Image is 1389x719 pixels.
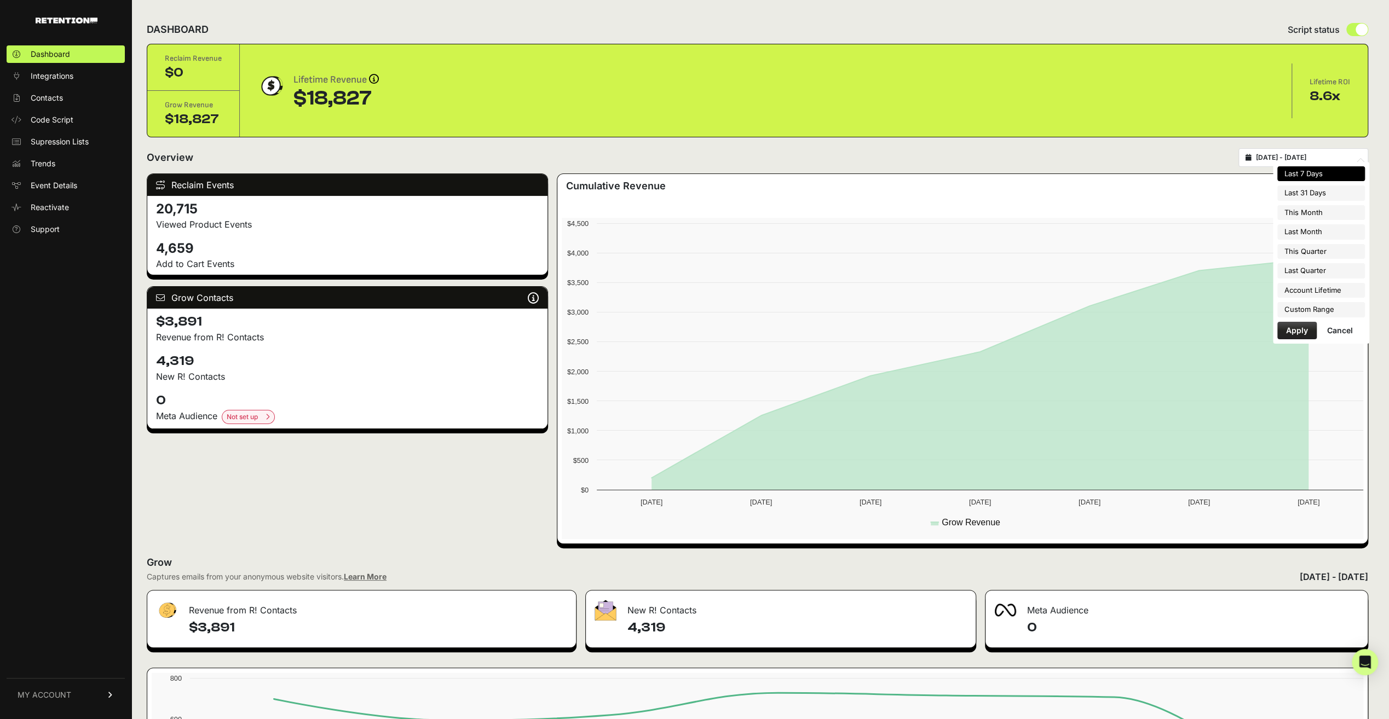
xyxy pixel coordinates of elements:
text: 800 [170,674,182,682]
div: Reclaim Revenue [165,53,222,64]
p: New R! Contacts [156,370,539,383]
div: Reclaim Events [147,174,547,196]
li: This Month [1277,205,1365,221]
a: Supression Lists [7,133,125,150]
div: Lifetime Revenue [293,72,379,88]
span: Code Script [31,114,73,125]
h4: 4,319 [627,619,967,636]
a: MY ACCOUNT [7,678,125,711]
img: Retention.com [36,18,97,24]
button: Cancel [1318,322,1362,339]
div: $18,827 [293,88,379,109]
text: $0 [581,486,589,494]
li: Last Month [1277,224,1365,240]
li: Account Lifetime [1277,283,1365,298]
span: MY ACCOUNT [18,689,71,700]
text: $3,000 [567,308,589,316]
div: 8.6x [1310,88,1350,105]
text: $1,500 [567,397,589,405]
text: $3,500 [567,279,589,287]
li: Last 7 Days [1277,166,1365,182]
div: Revenue from R! Contacts [147,590,576,623]
text: $2,500 [567,338,589,346]
h2: Overview [147,150,193,165]
text: $4,500 [567,219,589,228]
span: Script status [1288,23,1340,36]
div: Meta Audience [156,409,539,424]
h4: 20,715 [156,200,539,218]
div: $0 [165,64,222,82]
text: $500 [573,456,589,465]
text: $1,000 [567,427,589,435]
div: Captures emails from your anonymous website visitors. [147,571,387,582]
img: fa-meta-2f981b61bb99beabf952f7030308934f19ce035c18b003e963880cc3fabeebb7.png [994,604,1016,617]
text: $2,000 [567,368,589,376]
img: fa-envelope-19ae18322b30453b285274b1b8af3d052b27d846a4fbe8435d1a52b978f639a2.png [595,600,616,621]
span: Event Details [31,180,77,191]
text: [DATE] [641,498,662,506]
li: Last 31 Days [1277,185,1365,201]
a: Support [7,221,125,238]
div: New R! Contacts [586,590,976,623]
img: fa-dollar-13500eef13a19c4ab2b9ed9ad552e47b0d9fc28b02b83b90ba0e00f96d6372e9.png [156,600,178,621]
a: Dashboard [7,45,125,63]
h4: 0 [1027,619,1359,636]
span: Dashboard [31,49,70,60]
a: Trends [7,155,125,172]
a: Event Details [7,177,125,194]
h4: 4,319 [156,352,539,370]
li: Last Quarter [1277,263,1365,279]
li: This Quarter [1277,244,1365,259]
a: Learn More [344,572,387,581]
h2: DASHBOARD [147,22,209,37]
div: Meta Audience [985,590,1368,623]
text: [DATE] [1298,498,1319,506]
span: Contacts [31,92,63,103]
div: $18,827 [165,111,222,128]
text: [DATE] [860,498,881,506]
text: [DATE] [1188,498,1210,506]
h3: Cumulative Revenue [566,178,666,194]
span: Support [31,224,60,235]
p: Revenue from R! Contacts [156,330,539,344]
p: Viewed Product Events [156,218,539,231]
h2: Grow [147,555,1368,570]
div: [DATE] - [DATE] [1300,570,1368,583]
a: Reactivate [7,199,125,216]
a: Code Script [7,111,125,129]
div: Grow Contacts [147,287,547,309]
div: Open Intercom Messenger [1352,649,1378,675]
a: Contacts [7,89,125,107]
text: [DATE] [1079,498,1100,506]
button: Apply [1277,322,1317,339]
a: Integrations [7,67,125,85]
span: Integrations [31,71,73,82]
text: Grow Revenue [942,518,1000,527]
h4: $3,891 [156,313,539,330]
span: Reactivate [31,202,69,213]
div: Grow Revenue [165,100,222,111]
h4: 0 [156,392,539,409]
span: Supression Lists [31,136,89,147]
p: Add to Cart Events [156,257,539,270]
img: dollar-coin-05c43ed7efb7bc0c12610022525b4bbbb207c7efeef5aecc26f025e68dcafac9.png [257,72,285,100]
li: Custom Range [1277,302,1365,317]
text: $4,000 [567,249,589,257]
span: Trends [31,158,55,169]
text: [DATE] [750,498,772,506]
text: [DATE] [969,498,991,506]
div: Lifetime ROI [1310,77,1350,88]
h4: $3,891 [189,619,567,636]
h4: 4,659 [156,240,539,257]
